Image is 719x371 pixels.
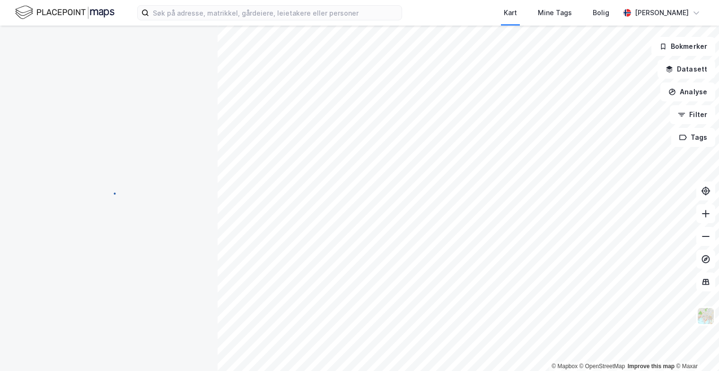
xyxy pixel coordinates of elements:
input: Søk på adresse, matrikkel, gårdeiere, leietakere eller personer [149,6,402,20]
img: Z [697,307,715,325]
img: spinner.a6d8c91a73a9ac5275cf975e30b51cfb.svg [101,185,116,200]
button: Analyse [660,82,715,101]
div: [PERSON_NAME] [635,7,689,18]
button: Filter [670,105,715,124]
button: Datasett [658,60,715,79]
div: Mine Tags [538,7,572,18]
div: Bolig [593,7,609,18]
div: Kart [504,7,517,18]
img: logo.f888ab2527a4732fd821a326f86c7f29.svg [15,4,114,21]
iframe: Chat Widget [672,326,719,371]
button: Bokmerker [651,37,715,56]
a: Improve this map [628,363,675,370]
a: OpenStreetMap [579,363,625,370]
a: Mapbox [552,363,578,370]
button: Tags [671,128,715,147]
